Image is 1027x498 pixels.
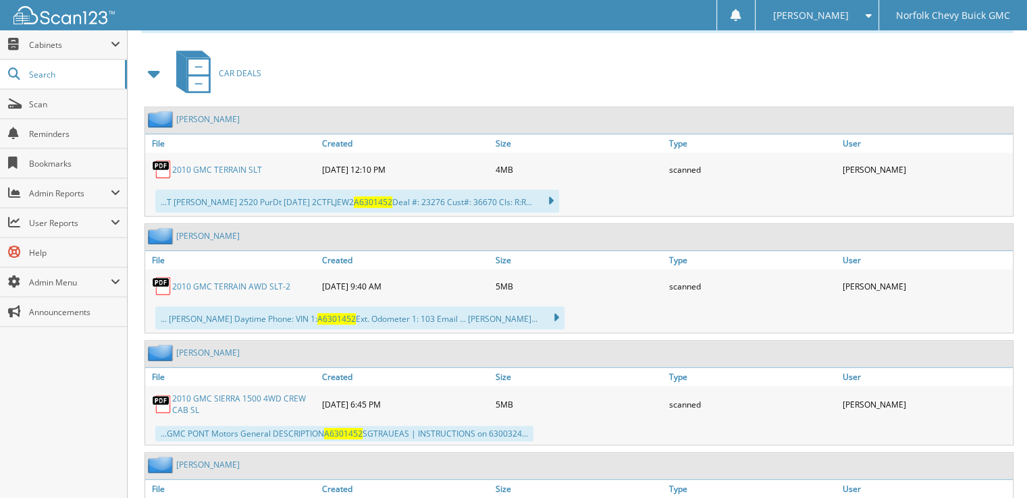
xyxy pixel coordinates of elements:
[666,368,839,386] a: Type
[492,251,666,269] a: Size
[959,433,1027,498] iframe: Chat Widget
[666,389,839,419] div: scanned
[172,164,262,175] a: 2010 GMC TERRAIN SLT
[492,134,666,153] a: Size
[317,313,356,325] span: A6301452
[29,306,120,318] span: Announcements
[29,188,111,199] span: Admin Reports
[176,113,240,125] a: [PERSON_NAME]
[145,251,319,269] a: File
[29,247,120,258] span: Help
[155,190,559,213] div: ...T [PERSON_NAME] 2520 PurDt [DATE] 2CTFLJEW2 Deal #: 23276 Cust#: 36670 Cls: R:R...
[666,156,839,183] div: scanned
[666,251,839,269] a: Type
[492,389,666,419] div: 5MB
[152,276,172,296] img: PDF.png
[148,111,176,128] img: folder2.png
[148,456,176,473] img: folder2.png
[148,344,176,361] img: folder2.png
[839,156,1013,183] div: [PERSON_NAME]
[152,394,172,414] img: PDF.png
[492,273,666,300] div: 5MB
[29,277,111,288] span: Admin Menu
[324,428,363,439] span: A6301452
[319,156,492,183] div: [DATE] 12:10 PM
[319,134,492,153] a: Created
[492,368,666,386] a: Size
[168,47,261,100] a: CAR DEALS
[29,39,111,51] span: Cabinets
[839,273,1013,300] div: [PERSON_NAME]
[319,273,492,300] div: [DATE] 9:40 AM
[319,389,492,419] div: [DATE] 6:45 PM
[839,389,1013,419] div: [PERSON_NAME]
[145,134,319,153] a: File
[319,368,492,386] a: Created
[29,158,120,169] span: Bookmarks
[145,480,319,498] a: File
[172,281,290,292] a: 2010 GMC TERRAIN AWD SLT-2
[145,368,319,386] a: File
[839,251,1013,269] a: User
[152,159,172,179] img: PDF.png
[896,11,1010,20] span: Norfolk Chevy Buick GMC
[839,368,1013,386] a: User
[14,6,115,24] img: scan123-logo-white.svg
[176,347,240,358] a: [PERSON_NAME]
[492,156,666,183] div: 4MB
[839,480,1013,498] a: User
[354,196,392,208] span: A6301452
[29,99,120,110] span: Scan
[666,134,839,153] a: Type
[148,227,176,244] img: folder2.png
[772,11,848,20] span: [PERSON_NAME]
[29,217,111,229] span: User Reports
[319,480,492,498] a: Created
[839,134,1013,153] a: User
[29,128,120,140] span: Reminders
[155,426,533,441] div: ...GMC PONT Motors General DESCRIPTION SGTRAUEAS | INSTRUCTIONS on 6300324...
[666,480,839,498] a: Type
[176,230,240,242] a: [PERSON_NAME]
[219,67,261,79] span: CAR DEALS
[172,393,315,416] a: 2010 GMC SIERRA 1500 4WD CREW CAB SL
[666,273,839,300] div: scanned
[319,251,492,269] a: Created
[155,306,564,329] div: ... [PERSON_NAME] Daytime Phone: VIN 1: Ext. Odometer 1: 103 Email ... [PERSON_NAME]...
[492,480,666,498] a: Size
[176,459,240,470] a: [PERSON_NAME]
[29,69,118,80] span: Search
